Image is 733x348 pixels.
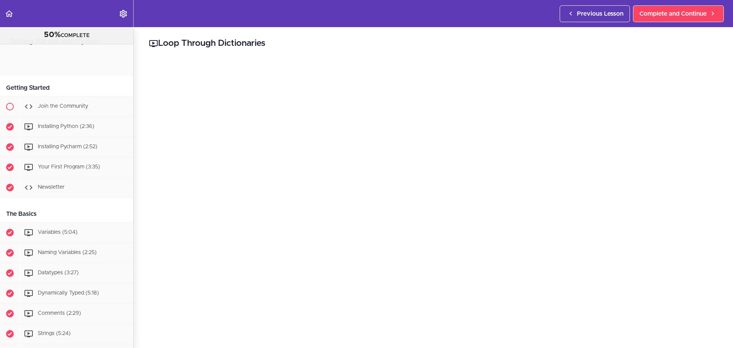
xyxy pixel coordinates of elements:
span: Dynamically Typed (5:18) [38,290,99,296]
span: Previous Lesson [577,9,623,18]
span: Naming Variables (2:25) [38,250,97,255]
span: Join the Community [38,104,88,109]
span: Complete and Continue [639,9,707,18]
h2: Loop Through Dictionaries [149,37,718,50]
svg: Back to course curriculum [5,9,14,18]
span: Your First Program (3:35) [38,164,100,170]
span: Newsletter [38,185,65,190]
span: Variables (5:04) [38,230,77,235]
svg: Settings Menu [119,9,128,18]
a: Previous Lesson [560,5,630,22]
div: COMPLETE [10,30,124,40]
span: Installing Python (2:36) [38,124,94,129]
span: Datatypes (3:27) [38,270,79,275]
span: Strings (5:24) [38,331,71,336]
span: Comments (2:29) [38,311,81,316]
span: 50% [44,31,61,39]
a: Complete and Continue [633,5,724,22]
span: Installing Pycharm (2:52) [38,144,97,149]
